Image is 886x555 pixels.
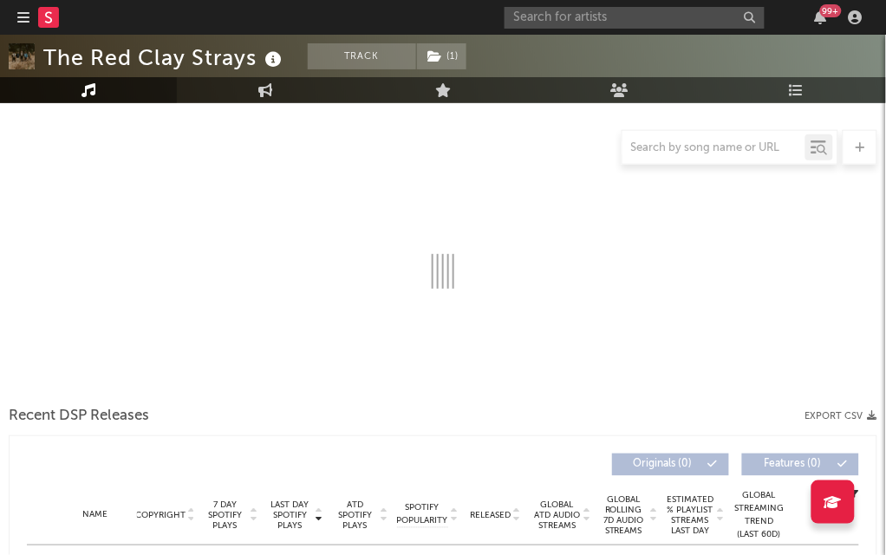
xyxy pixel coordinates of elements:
input: Search for artists [505,7,765,29]
span: Last Day Spotify Plays [267,499,313,531]
span: Recent DSP Releases [9,406,149,427]
button: (1) [417,43,466,69]
button: 99+ [815,10,827,24]
span: Global Rolling 7D Audio Streams [600,494,648,536]
button: Features(0) [742,454,859,476]
div: Name [62,508,128,521]
span: Originals ( 0 ) [623,460,703,470]
span: Global ATD Audio Streams [533,499,581,531]
span: Released [470,510,511,520]
div: Global Streaming Trend (Last 60D) [733,489,785,541]
span: 7 Day Spotify Plays [202,499,248,531]
div: 99 + [820,4,842,17]
div: The Red Clay Strays [43,43,286,72]
span: Features ( 0 ) [753,460,833,470]
span: Spotify Popularity [397,501,448,527]
span: ATD Spotify Plays [332,499,378,531]
span: Estimated % Playlist Streams Last Day [667,494,714,536]
span: ( 1 ) [416,43,467,69]
button: Export CSV [805,411,877,421]
button: Track [308,43,416,69]
input: Search by song name or URL [622,141,805,155]
span: Copyright [135,510,186,520]
button: Originals(0) [612,454,729,476]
